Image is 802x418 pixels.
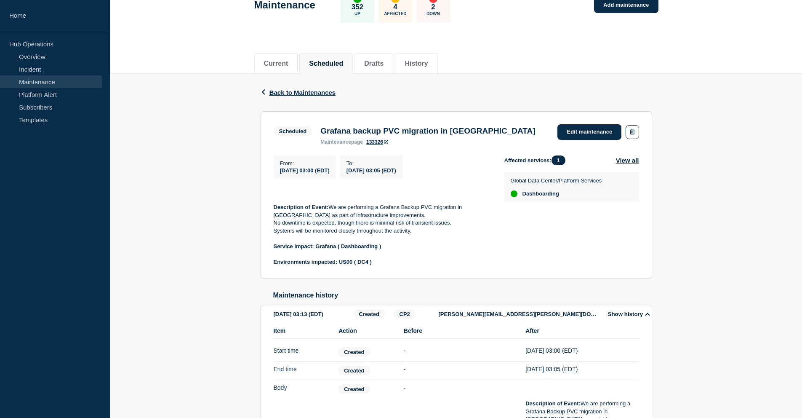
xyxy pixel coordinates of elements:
span: 1 [552,155,565,165]
p: page [320,139,363,145]
strong: Environments impacted: US00 ( DC4 ) [274,259,372,265]
a: 133326 [366,139,388,145]
div: - [404,366,517,375]
span: Created [338,347,370,357]
p: To : [346,160,396,166]
span: [DATE] 03:00 (EDT) [280,167,330,174]
p: Systems will be monitored closely throughout the activity. [274,227,491,235]
span: Back to Maintenances [269,89,336,96]
p: Up [354,11,360,16]
span: Before [404,327,517,334]
span: CP2 [394,309,416,319]
button: Show history [605,311,653,318]
h3: Grafana backup PVC migration in [GEOGRAPHIC_DATA] [320,126,535,136]
p: From : [280,160,330,166]
div: [DATE] 03:13 (EDT) [274,309,351,319]
span: Scheduled [274,126,312,136]
button: Scheduled [309,60,343,67]
div: [DATE] 03:00 (EDT) [525,347,639,357]
span: After [525,327,639,334]
span: Created [338,366,370,375]
h2: Maintenance history [273,292,652,299]
div: Start time [274,347,330,357]
button: Current [264,60,288,67]
p: 352 [352,3,363,11]
div: up [511,190,517,197]
p: 4 [393,3,397,11]
span: Dashboarding [522,190,559,197]
span: [DATE] 03:05 (EDT) [346,167,396,174]
p: Global Data Center/Platform Services [511,177,602,184]
span: Item [274,327,330,334]
button: Drafts [364,60,384,67]
button: History [405,60,428,67]
div: [DATE] 03:05 (EDT) [525,366,639,375]
span: Created [354,309,385,319]
strong: Description of Event: [274,204,329,210]
span: Created [338,384,370,394]
p: - [404,384,517,392]
p: 2 [431,3,435,11]
p: We are performing a Grafana Backup PVC migration in [GEOGRAPHIC_DATA] as part of infrastructure i... [274,204,491,219]
span: Affected services: [504,155,570,165]
button: View all [616,155,639,165]
p: [PERSON_NAME][EMAIL_ADDRESS][PERSON_NAME][DOMAIN_NAME] [439,311,599,317]
button: Back to Maintenances [261,89,336,96]
span: Action [338,327,395,334]
p: Down [426,11,440,16]
a: Edit maintenance [557,124,621,140]
p: No downtime is expected, though there is minimal risk of transient issues. [274,219,491,227]
span: maintenance [320,139,351,145]
div: - [404,347,517,357]
div: End time [274,366,330,375]
p: Affected [384,11,406,16]
strong: Description of Event: [525,400,581,407]
strong: Service Impact: Grafana ( Dashboarding ) [274,243,381,249]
